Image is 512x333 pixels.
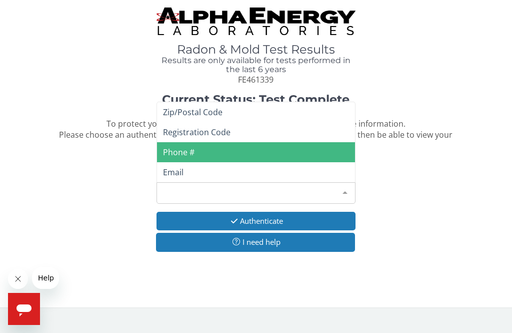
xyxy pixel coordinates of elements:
span: FE461339 [238,74,273,85]
img: TightCrop.jpg [156,8,355,35]
span: Email [163,167,183,178]
iframe: Message from company [32,267,59,289]
strong: Current Status: Test Complete [162,92,349,107]
h1: Radon & Mold Test Results [156,43,355,56]
iframe: Close message [8,269,28,289]
span: Registration Code [163,127,230,138]
button: I need help [156,233,355,251]
iframe: Button to launch messaging window [8,293,40,325]
h4: Results are only available for tests performed in the last 6 years [156,56,355,74]
span: To protect your confidential test results, we need to confirm some information. Please choose an ... [59,118,452,152]
span: Phone # [163,147,194,158]
button: Authenticate [156,212,355,230]
span: Zip/Postal Code [163,107,222,118]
